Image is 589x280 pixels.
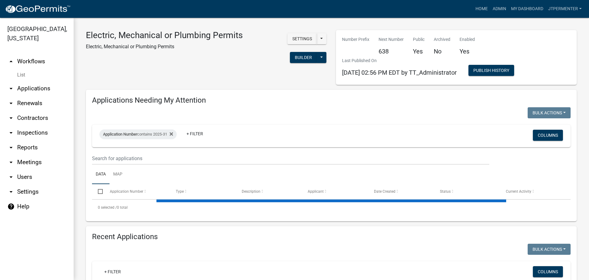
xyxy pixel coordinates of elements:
[7,114,15,122] i: arrow_drop_down
[99,266,126,277] a: + Filter
[468,69,514,73] wm-modal-confirm: Workflow Publish History
[7,129,15,136] i: arrow_drop_down
[7,100,15,107] i: arrow_drop_down
[99,129,177,139] div: contains 2025-31
[103,132,137,136] span: Application Number
[528,244,571,255] button: Bulk Actions
[98,205,117,210] span: 0 selected /
[92,184,104,199] datatable-header-cell: Select
[374,189,395,194] span: Date Created
[7,58,15,65] i: arrow_drop_up
[468,65,514,76] button: Publish History
[176,189,184,194] span: Type
[242,189,260,194] span: Description
[460,48,475,55] h5: Yes
[440,189,451,194] span: Status
[308,189,324,194] span: Applicant
[473,3,490,15] a: Home
[110,165,126,184] a: Map
[92,200,571,215] div: 0 total
[92,232,571,241] h4: Recent Applications
[302,184,368,199] datatable-header-cell: Applicant
[86,30,243,41] h3: Electric, Mechanical or Plumbing Permits
[7,173,15,181] i: arrow_drop_down
[528,107,571,118] button: Bulk Actions
[509,3,546,15] a: My Dashboard
[413,36,425,43] p: Public
[7,85,15,92] i: arrow_drop_down
[104,184,170,199] datatable-header-cell: Application Number
[342,69,457,76] span: [DATE] 02:56 PM EDT by TT_Administrator
[506,189,531,194] span: Current Activity
[434,48,450,55] h5: No
[7,188,15,195] i: arrow_drop_down
[92,165,110,184] a: Data
[7,144,15,151] i: arrow_drop_down
[500,184,566,199] datatable-header-cell: Current Activity
[290,52,317,63] button: Builder
[434,36,450,43] p: Archived
[170,184,236,199] datatable-header-cell: Type
[7,203,15,210] i: help
[110,189,143,194] span: Application Number
[379,48,404,55] h5: 638
[182,128,208,139] a: + Filter
[460,36,475,43] p: Enabled
[413,48,425,55] h5: Yes
[342,36,369,43] p: Number Prefix
[379,36,404,43] p: Next Number
[92,96,571,105] h4: Applications Needing My Attention
[368,184,434,199] datatable-header-cell: Date Created
[533,266,563,277] button: Columns
[287,33,317,44] button: Settings
[490,3,509,15] a: Admin
[86,43,243,50] p: Electric, Mechanical or Plumbing Permits
[533,130,563,141] button: Columns
[236,184,302,199] datatable-header-cell: Description
[434,184,500,199] datatable-header-cell: Status
[342,57,457,64] p: Last Published On
[92,152,489,165] input: Search for applications
[7,159,15,166] i: arrow_drop_down
[546,3,584,15] a: jtpermenter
